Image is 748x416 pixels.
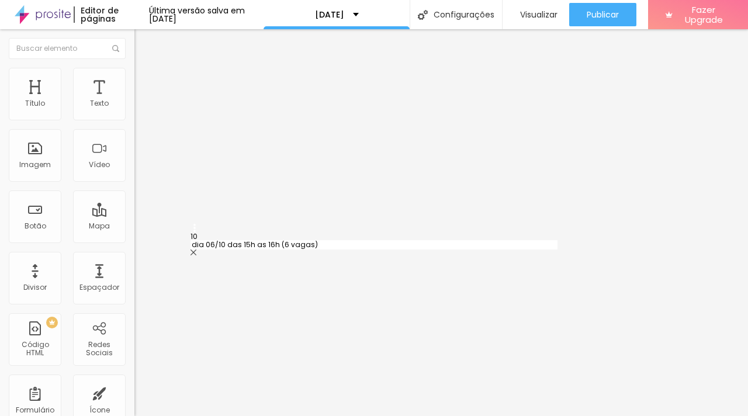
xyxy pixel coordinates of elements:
[418,10,428,20] img: Icone
[677,5,730,25] span: Fazer Upgrade
[23,283,47,292] div: Divisor
[76,341,122,358] div: Redes Sociais
[16,406,54,414] div: Formulário
[79,283,119,292] div: Espaçador
[112,45,119,52] img: Icone
[89,222,110,230] div: Mapa
[89,161,110,169] div: Vídeo
[315,11,344,19] p: [DATE]
[587,10,619,19] span: Publicar
[19,161,51,169] div: Imagem
[9,38,126,59] input: Buscar elemento
[134,29,748,416] iframe: Editor
[25,222,46,230] div: Botão
[90,99,109,108] div: Texto
[520,10,557,19] span: Visualizar
[149,6,264,23] div: Última versão salva em [DATE]
[89,406,110,414] div: Ícone
[12,341,58,358] div: Código HTML
[503,3,569,26] button: Visualizar
[74,6,150,23] div: Editor de páginas
[25,99,45,108] div: Título
[569,3,636,26] button: Publicar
